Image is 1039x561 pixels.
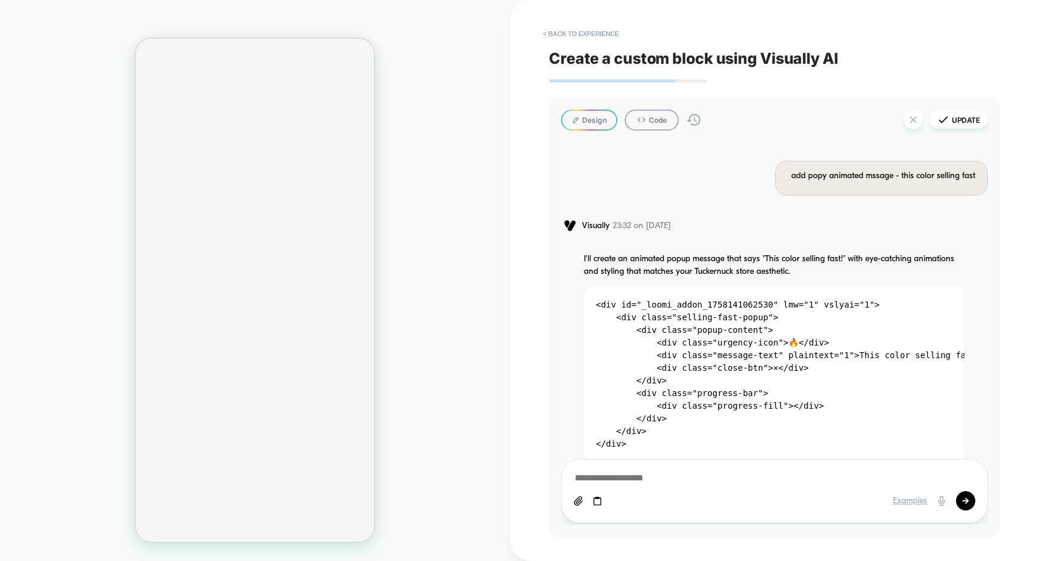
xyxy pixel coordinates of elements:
[613,221,671,231] span: 23:32 on [DATE]
[136,39,374,542] iframe: To enrich screen reader interactions, please activate Accessibility in Grammarly extension settings
[596,300,1011,448] code: <div id="_loomi_addon_1758141062530" lmw="1" vslyai="1"> <div class="selling-fast-popup"> <div cl...
[561,220,579,232] img: Visually logo
[584,253,964,278] p: I'll create an animated popup message that says "This color selling fast!" with eye-catching anim...
[549,49,1000,67] span: Create a custom block using Visually AI
[791,170,975,183] div: add popy animated mssage - this color selling fast
[929,111,988,129] button: Update
[561,110,618,131] button: Design
[537,24,625,43] button: < Back to experience
[582,221,610,231] span: Visually
[893,496,927,506] div: Examples
[625,110,679,131] button: Code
